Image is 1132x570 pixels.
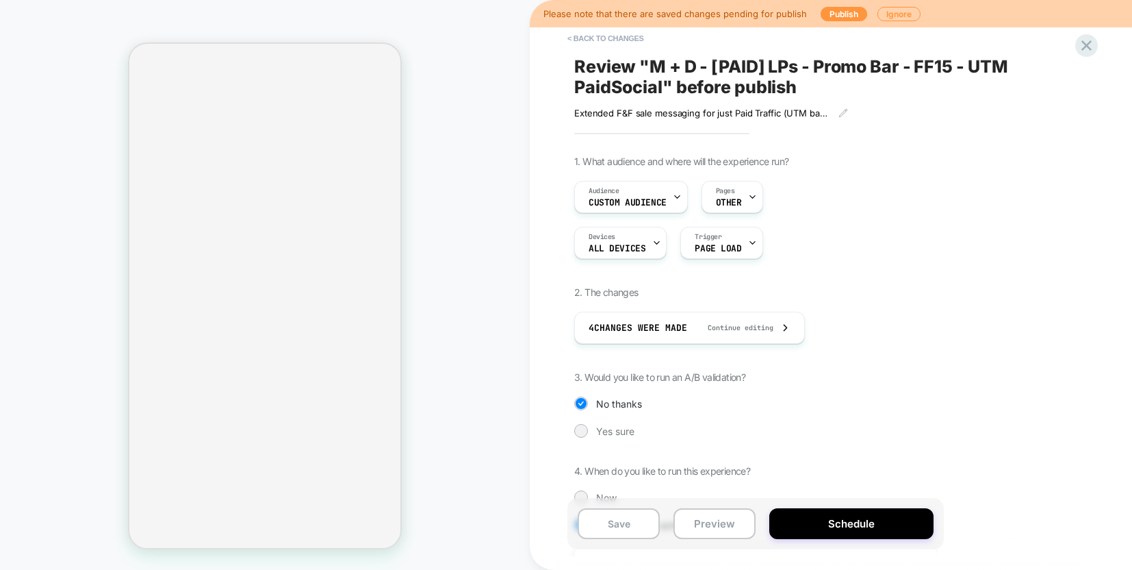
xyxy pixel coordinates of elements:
span: 4 Changes were made [589,322,687,334]
button: < Back to changes [561,27,651,49]
span: Review " M + D - [PAID] LPs - Promo Bar - FF15 - UTM PaidSocial " before publish [574,56,1074,97]
button: Schedule [769,508,934,539]
span: Audience [589,186,619,196]
span: Page Load [695,244,741,253]
span: 1. What audience and where will the experience run? [574,156,788,167]
span: Continue editing [694,323,773,332]
span: Pages [716,186,735,196]
span: 2. The changes [574,286,639,298]
span: Yes sure [596,425,634,437]
button: Publish [821,7,867,21]
span: Now [596,492,617,504]
button: Ignore [877,7,921,21]
span: OTHER [716,198,742,208]
span: Devices [589,232,615,242]
button: Save [578,508,660,539]
span: 3. Would you like to run an A/B validation? [574,371,745,383]
span: Extended F&F sale messaging for just Paid Traffic (UTM based targeting on key LPs) [574,108,828,119]
span: ALL DEVICES [589,244,645,253]
span: Trigger [695,232,721,242]
button: Preview [673,508,756,539]
span: Custom Audience [589,198,667,208]
span: 4. When do you like to run this experience? [574,465,750,477]
span: No thanks [596,398,642,410]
